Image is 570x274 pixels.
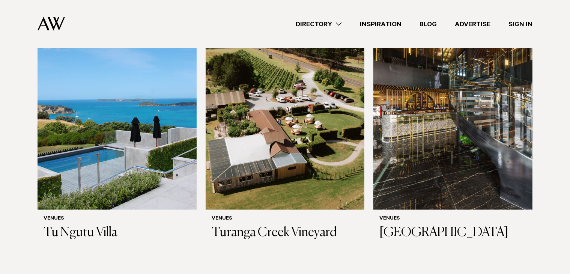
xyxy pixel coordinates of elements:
[379,225,526,241] h3: [GEOGRAPHIC_DATA]
[212,225,359,241] h3: Turanga Creek Vineyard
[287,19,351,29] a: Directory
[446,19,499,29] a: Advertise
[351,19,411,29] a: Inspiration
[379,216,526,222] h6: Venues
[38,17,65,31] img: Auckland Weddings Logo
[499,19,541,29] a: Sign In
[44,225,191,241] h3: Tu Ngutu Villa
[44,216,191,222] h6: Venues
[212,216,359,222] h6: Venues
[411,19,446,29] a: Blog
